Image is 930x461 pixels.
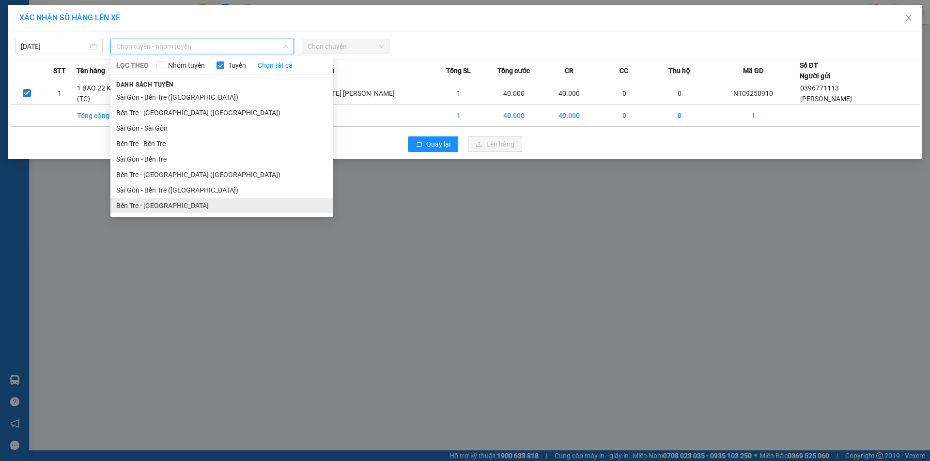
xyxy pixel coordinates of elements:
span: LỌC THEO [116,60,149,71]
button: uploadLên hàng [468,136,522,152]
td: 1 [707,105,800,127]
li: Bến Tre - [GEOGRAPHIC_DATA] [110,198,333,213]
li: Sài Gòn - Bến Tre ([GEOGRAPHIC_DATA]) [110,182,333,198]
td: 1 [432,82,487,105]
td: 0 [597,82,652,105]
span: Tên hàng [77,65,105,76]
td: 1 [432,105,487,127]
td: 0 [597,105,652,127]
span: Mã GD [743,65,763,76]
td: 8H [DATE] [PERSON_NAME] [311,82,431,105]
li: Sài Gòn - Bến Tre ([GEOGRAPHIC_DATA]) [110,89,333,105]
li: Sài Gòn - Bến Tre [110,151,333,167]
span: Tổng cước [497,65,530,76]
li: Sài Gòn - Sài Gòn [110,120,333,136]
input: 13/09/2025 [21,41,88,52]
div: [PERSON_NAME] [8,53,86,65]
span: Chọn chuyến [308,39,384,54]
li: Bến Tre - [GEOGRAPHIC_DATA] ([GEOGRAPHIC_DATA]) [110,167,333,182]
li: Bến Tre - [GEOGRAPHIC_DATA] ([GEOGRAPHIC_DATA]) [110,105,333,120]
span: Tuyến [224,60,250,71]
td: 0 [652,82,707,105]
td: 1 [43,82,76,105]
button: Close [895,5,922,32]
div: KHOA [93,30,170,42]
div: [PERSON_NAME] [93,8,170,30]
span: STT [53,65,66,76]
a: Chọn tất cả [258,60,293,71]
td: 40.000 [486,82,542,105]
span: down [283,44,289,49]
td: 1 BAO 22 KG NP (TC) [77,82,132,105]
span: Nhóm tuyến [164,60,209,71]
span: Chọn tuyến - nhóm tuyến [116,39,288,54]
span: CC [620,65,628,76]
span: Tổng SL [446,65,471,76]
li: Bến Tre - Bến Tre [110,136,333,151]
span: Quay lại [426,139,450,149]
button: rollbackQuay lại [408,136,458,152]
td: 40.000 [542,82,597,105]
span: rollback [416,141,422,149]
div: [PERSON_NAME] Tư [PERSON_NAME] [8,8,86,53]
td: NT09250910 [707,82,800,105]
span: XÁC NHẬN SỐ HÀNG LÊN XE [19,13,120,22]
td: 0 [652,105,707,127]
span: [PERSON_NAME] [800,95,852,103]
span: Gửi: [8,8,23,18]
td: Tổng cộng [77,105,132,127]
span: close [905,14,913,22]
span: Danh sách tuyến [110,80,180,89]
span: Thu hộ [668,65,690,76]
div: Số ĐT Người gửi [800,60,831,81]
span: CR [565,65,573,76]
td: 40.000 [542,105,597,127]
span: 0396771113 [800,84,839,92]
span: Nhận: [93,8,116,18]
td: 40.000 [486,105,542,127]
